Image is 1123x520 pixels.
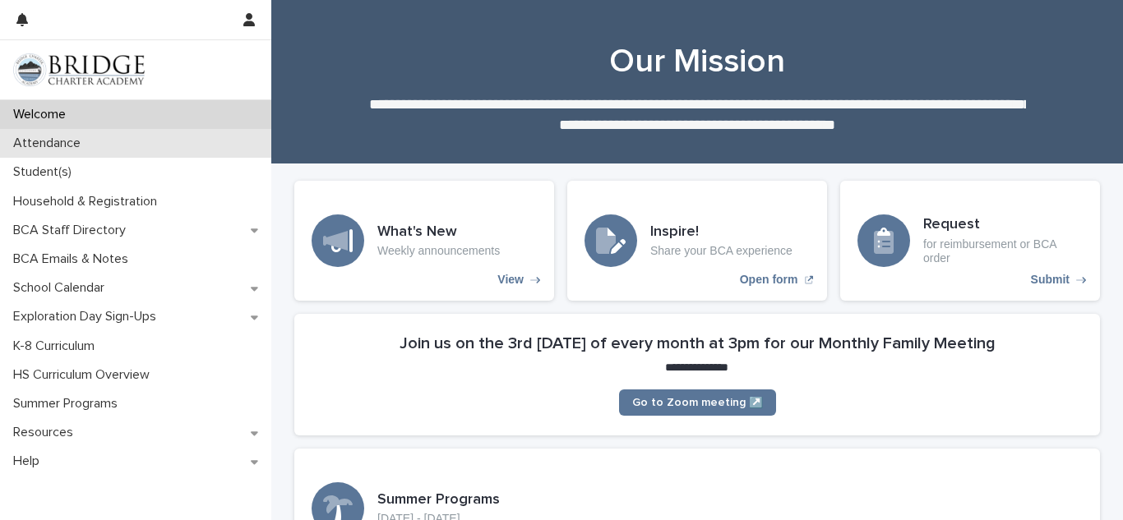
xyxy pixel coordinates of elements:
[7,425,86,440] p: Resources
[377,491,500,509] h3: Summer Programs
[7,164,85,180] p: Student(s)
[7,453,53,469] p: Help
[7,251,141,267] p: BCA Emails & Notes
[7,280,118,296] p: School Calendar
[7,194,170,209] p: Household & Registration
[7,396,131,412] p: Summer Programs
[923,237,1083,265] p: for reimbursement or BCA order
[7,136,94,151] p: Attendance
[840,181,1100,301] a: Submit
[7,367,163,383] p: HS Curriculum Overview
[650,223,793,242] h3: Inspire!
[377,223,500,242] h3: What's New
[619,389,776,416] a: Go to Zoom meeting ↗️
[13,53,145,86] img: V1C1m3IdTEidaUdm9Hs0
[7,107,79,122] p: Welcome
[7,309,169,324] p: Exploration Day Sign-Ups
[740,273,798,287] p: Open form
[400,334,996,353] h2: Join us on the 3rd [DATE] of every month at 3pm for our Monthly Family Meeting
[294,181,554,301] a: View
[377,244,500,258] p: Weekly announcements
[567,181,827,301] a: Open form
[632,397,763,408] span: Go to Zoom meeting ↗️
[923,216,1083,234] h3: Request
[497,273,524,287] p: View
[7,223,139,238] p: BCA Staff Directory
[7,338,108,354] p: K-8 Curriculum
[1031,273,1070,287] p: Submit
[294,42,1100,81] h1: Our Mission
[650,244,793,258] p: Share your BCA experience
